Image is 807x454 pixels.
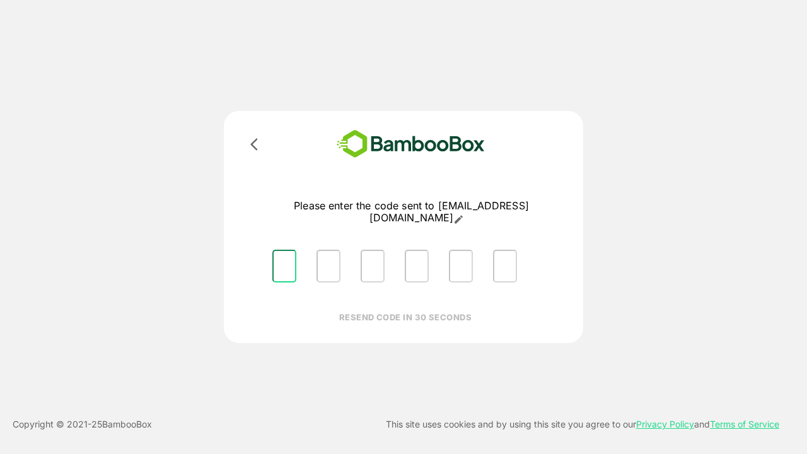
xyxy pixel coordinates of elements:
input: Please enter OTP character 2 [316,250,340,282]
img: bamboobox [318,126,503,162]
p: Please enter the code sent to [EMAIL_ADDRESS][DOMAIN_NAME] [262,200,560,224]
p: This site uses cookies and by using this site you agree to our and [386,417,779,432]
a: Terms of Service [710,419,779,429]
input: Please enter OTP character 1 [272,250,296,282]
a: Privacy Policy [636,419,694,429]
input: Please enter OTP character 3 [361,250,385,282]
p: Copyright © 2021- 25 BambooBox [13,417,152,432]
input: Please enter OTP character 6 [493,250,517,282]
input: Please enter OTP character 4 [405,250,429,282]
input: Please enter OTP character 5 [449,250,473,282]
